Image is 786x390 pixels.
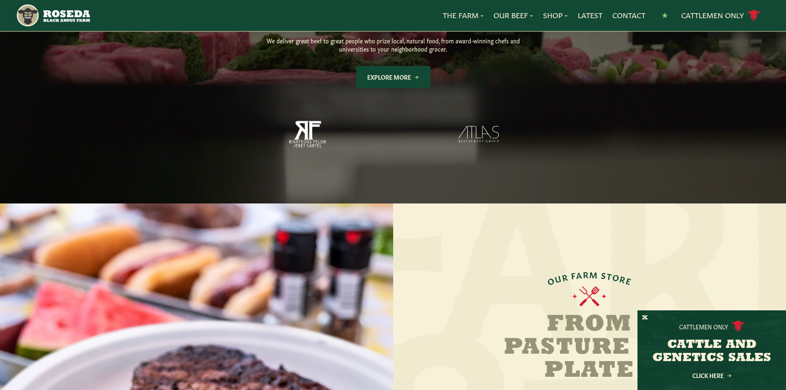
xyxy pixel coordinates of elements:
span: E [625,275,633,286]
span: O [546,275,556,286]
a: Latest [578,10,602,21]
img: cattle-icon.svg [732,321,745,332]
p: Cattlemen Only [679,322,728,331]
span: A [576,269,583,279]
a: Shop [543,10,568,21]
h3: CATTLE AND GENETICS SALES [648,338,776,365]
span: R [619,274,628,284]
button: X [642,314,648,322]
a: Explore More [356,66,430,88]
div: OUR FARM STORE [545,269,633,286]
img: https://roseda.com/wp-content/uploads/2021/05/roseda-25-header.png [16,3,90,28]
span: R [583,269,589,278]
span: O [611,272,621,282]
h2: From Pasture to Plate [486,313,693,383]
a: Contact [612,10,645,21]
span: R [561,272,569,282]
a: The Farm [443,10,484,21]
a: Click Here [675,373,749,378]
a: Cattlemen Only [681,8,760,23]
span: T [606,271,614,281]
span: F [570,270,577,280]
span: U [553,273,562,284]
span: S [601,270,607,279]
p: We deliver great beef to great people who prize local, natural food, from award-winning chefs and... [261,36,525,53]
a: Our Beef [493,10,533,21]
span: M [589,269,598,279]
